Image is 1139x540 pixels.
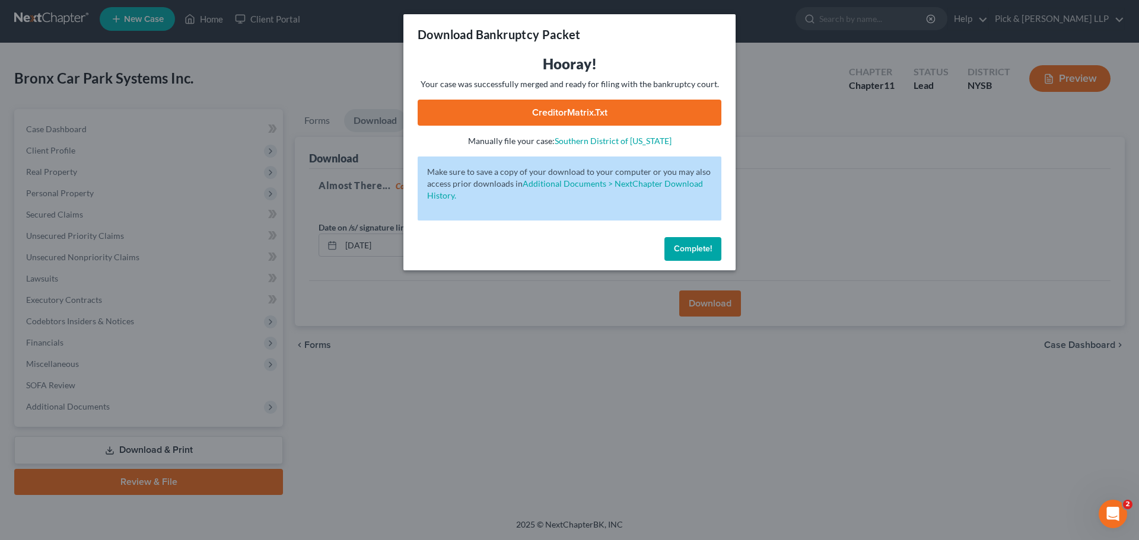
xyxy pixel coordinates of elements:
[418,26,580,43] h3: Download Bankruptcy Packet
[555,136,672,146] a: Southern District of [US_STATE]
[674,244,712,254] span: Complete!
[418,78,721,90] p: Your case was successfully merged and ready for filing with the bankruptcy court.
[418,135,721,147] p: Manually file your case:
[427,166,712,202] p: Make sure to save a copy of your download to your computer or you may also access prior downloads in
[418,100,721,126] a: CreditorMatrix.txt
[1099,500,1127,528] iframe: Intercom live chat
[418,55,721,74] h3: Hooray!
[1123,500,1132,509] span: 2
[427,178,703,200] a: Additional Documents > NextChapter Download History.
[664,237,721,261] button: Complete!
